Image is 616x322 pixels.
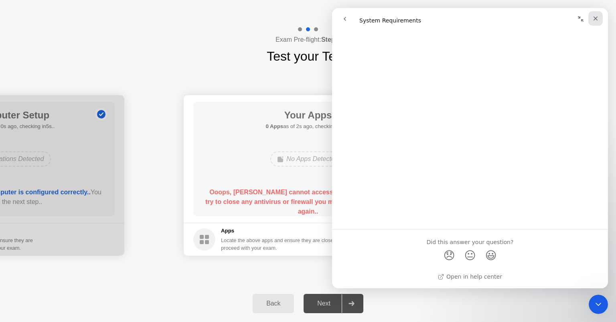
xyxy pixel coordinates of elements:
iframe: Intercom live chat [589,295,608,314]
div: Locate the above apps and ensure they are closed to proceed with your exam. [221,236,342,252]
h5: as of 2s ago, checking in3s.. [265,122,350,130]
b: 0 Apps [265,123,283,129]
h1: Test your Tech [267,47,349,66]
div: Back [255,300,292,307]
b: Step 2 [321,36,340,43]
h5: Apps [221,227,342,235]
iframe: Intercom live chat [332,8,608,288]
div: Next [306,300,342,307]
div: No Apps Detected [270,151,345,167]
b: Ooops, [PERSON_NAME] cannot access your processes! Please try to close any antivirus or firewall ... [205,189,411,215]
button: Next [304,294,363,313]
button: Back [253,294,294,313]
h4: Exam Pre-flight: [276,35,340,45]
h1: Your Apps [265,108,350,122]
